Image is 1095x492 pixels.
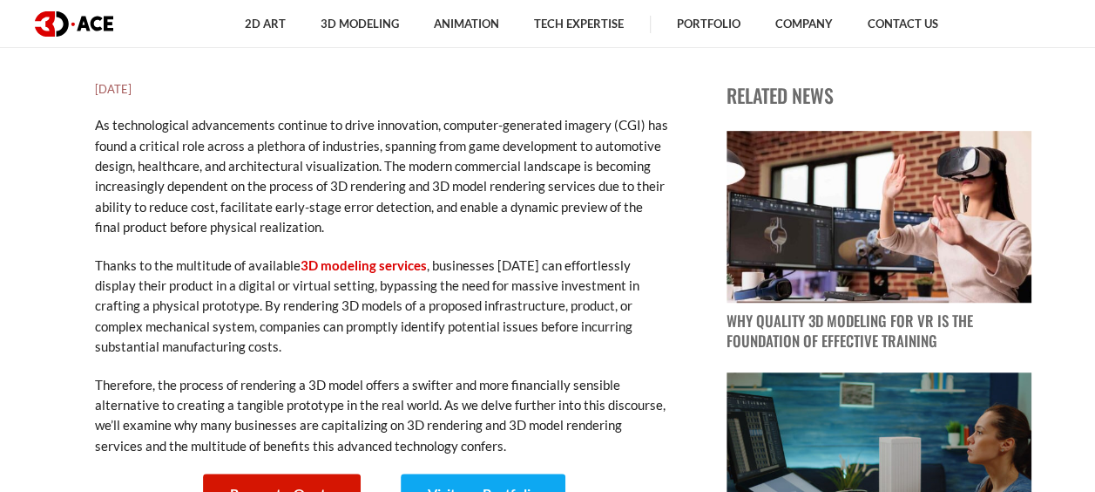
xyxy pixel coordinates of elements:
[95,256,670,358] p: Thanks to the multitude of available , businesses [DATE] can effortlessly display their product i...
[727,311,1031,352] p: Why Quality 3D Modeling for VR Is the Foundation of Effective Training
[35,11,113,37] img: logo dark
[95,80,670,98] h5: [DATE]
[301,257,427,273] a: 3D modeling services
[727,80,1031,110] p: Related news
[727,131,1031,303] img: blog post image
[95,375,670,457] p: Therefore, the process of rendering a 3D model offers a swifter and more financially sensible alt...
[727,131,1031,352] a: blog post image Why Quality 3D Modeling for VR Is the Foundation of Effective Training
[95,115,670,237] p: As technological advancements continue to drive innovation, computer-generated imagery (CGI) has ...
